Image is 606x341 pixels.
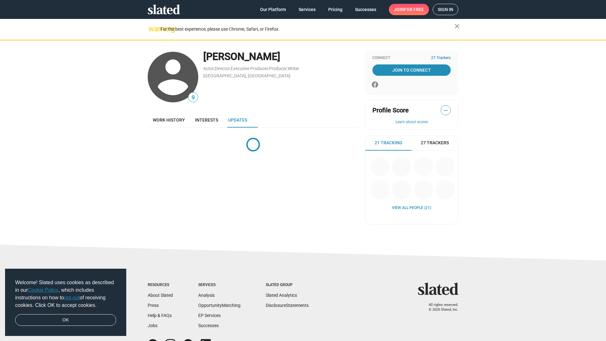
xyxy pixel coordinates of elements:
div: For the best experience, please use Chrome, Safari, or Firefox. [160,25,454,33]
span: Sign in [438,4,453,15]
div: Services [198,283,241,288]
a: Producer [269,66,287,71]
a: View all People (21) [392,206,431,211]
a: DisclosureStatements [266,303,309,308]
a: opt-out [64,295,80,300]
a: Work history [148,112,190,128]
span: 27 Trackers [431,56,451,61]
div: Resources [148,283,173,288]
div: cookieconsent [5,269,126,336]
a: Slated Analytics [266,293,297,298]
span: Work history [153,117,185,123]
a: Successes [350,4,381,15]
a: Updates [223,112,252,128]
a: Cookie Policy [28,287,58,293]
span: Profile Score [372,106,409,115]
span: for free [404,4,424,15]
span: Join [394,4,424,15]
span: — [441,106,450,115]
span: Welcome! Slated uses cookies as described in our , which includes instructions on how to of recei... [15,279,116,309]
a: Join To Connect [372,64,451,76]
a: Director [215,66,230,71]
div: Connect [372,56,451,61]
a: EP Services [198,313,221,318]
a: Services [294,4,321,15]
span: 9 [188,93,198,102]
a: Pricing [323,4,348,15]
a: Sign in [433,4,458,15]
span: Services [299,4,316,15]
a: [GEOGRAPHIC_DATA], [GEOGRAPHIC_DATA] [203,73,290,78]
span: Our Platform [260,4,286,15]
a: Joinfor free [389,4,429,15]
a: Writer [288,66,299,71]
span: Pricing [328,4,342,15]
a: Interests [190,112,223,128]
p: All rights reserved. © 2025 Slated, Inc. [422,303,458,312]
div: [PERSON_NAME] [203,50,359,63]
a: Actor [203,66,214,71]
a: Press [148,303,159,308]
a: About Slated [148,293,173,298]
span: Interests [195,117,218,123]
span: 21 Tracking [375,140,402,146]
span: Successes [355,4,376,15]
span: , [214,67,215,71]
a: Jobs [148,323,157,328]
a: Analysis [198,293,215,298]
mat-icon: close [453,22,461,30]
button: Learn about scores [372,120,451,125]
a: OpportunityMatching [198,303,241,308]
a: dismiss cookie message [15,314,116,326]
a: Successes [198,323,219,328]
span: 27 Trackers [421,140,449,146]
a: Our Platform [255,4,291,15]
mat-icon: warning [148,25,156,33]
span: , [268,67,269,71]
span: Updates [228,117,247,123]
div: Slated Group [266,283,309,288]
a: Executive Producer [231,66,268,71]
span: , [230,67,231,71]
a: Help & FAQs [148,313,172,318]
span: Join To Connect [374,64,449,76]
